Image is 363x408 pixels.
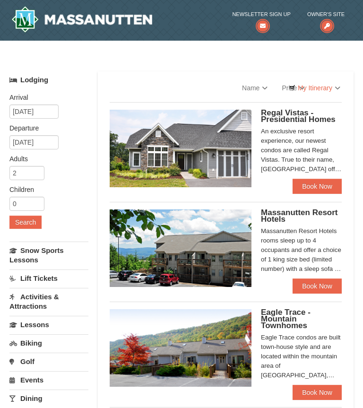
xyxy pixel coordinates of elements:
span: Newsletter Sign Up [232,9,290,19]
div: Eagle Trace condos are built town-house style and are located within the mountain area of [GEOGRA... [261,333,342,380]
a: Snow Sports Lessons [9,242,88,269]
div: An exclusive resort experience, our newest condos are called Regal Vistas. True to their name, [G... [261,127,342,174]
label: Arrival [9,93,81,102]
a: Lift Tickets [9,269,88,287]
a: Owner's Site [307,9,345,29]
span: Regal Vistas - Presidential Homes [261,108,336,124]
a: Lessons [9,316,88,333]
img: 19218983-1-9b289e55.jpg [110,309,251,387]
a: Book Now [293,385,342,400]
a: Events [9,371,88,389]
a: Biking [9,334,88,352]
span: Owner's Site [307,9,345,19]
span: Massanutten Resort Hotels [261,208,337,224]
a: Price [275,78,312,97]
a: Name [235,78,275,97]
a: Book Now [293,179,342,194]
a: Lodging [9,71,88,88]
a: Activities & Attractions [9,288,88,315]
a: Book Now [293,278,342,294]
a: Golf [9,353,88,370]
img: Massanutten Resort Logo [11,6,152,33]
div: Massanutten Resort Hotels rooms sleep up to 4 occupants and offer a choice of 1 king size bed (li... [261,226,342,274]
label: Children [9,185,81,194]
img: 19218991-1-902409a9.jpg [110,110,251,187]
a: Massanutten Resort [11,6,152,33]
a: My Itinerary [283,81,346,95]
a: Newsletter Sign Up [232,9,290,29]
span: Eagle Trace - Mountain Townhomes [261,308,311,330]
button: Search [9,216,42,229]
label: Departure [9,123,81,133]
img: 19219026-1-e3b4ac8e.jpg [110,209,251,287]
a: Dining [9,390,88,407]
label: Adults [9,154,81,164]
